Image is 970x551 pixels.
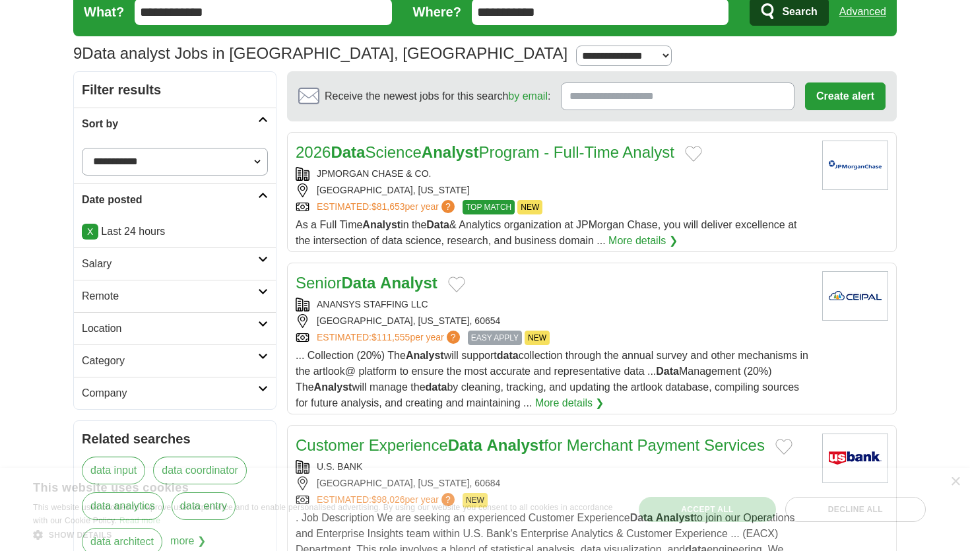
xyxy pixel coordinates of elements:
a: Customer ExperienceData Analystfor Merchant Payment Services [296,436,765,454]
img: U.S. Bank logo [822,434,888,483]
span: ... Collection (20%) The will support collection through the annual survey and other mechanisms i... [296,350,808,408]
button: Add to favorite jobs [685,146,702,162]
span: ? [447,331,460,344]
h2: Remote [82,288,258,304]
strong: Data [331,143,365,161]
h2: Date posted [82,192,258,208]
a: ESTIMATED:$111,555per year? [317,331,463,345]
strong: Analyst [422,143,479,161]
a: data input [82,457,145,484]
a: Sort by [74,108,276,140]
a: SeniorData Analyst [296,274,437,292]
span: As a Full Time in the & Analytics organization at JPMorgan Chase, you will deliver excellence at ... [296,219,796,246]
a: data coordinator [153,457,247,484]
img: JPMorgan Chase logo [822,141,888,190]
div: Close [950,477,960,487]
div: Decline all [785,497,926,522]
h2: Related searches [82,429,268,449]
div: [GEOGRAPHIC_DATA], [US_STATE] [296,183,812,197]
span: This website uses cookies to improve user experience and to enable personalised advertising. By u... [33,503,613,525]
span: NEW [517,200,542,214]
strong: Data [656,366,679,377]
a: Read more, opens a new window [119,516,160,525]
p: Last 24 hours [82,224,268,240]
a: ESTIMATED:$81,653per year? [317,200,457,214]
strong: Analyst [362,219,401,230]
strong: Analyst [406,350,444,361]
strong: Analyst [486,436,544,454]
span: NEW [525,331,550,345]
strong: data [426,381,447,393]
h2: Salary [82,256,258,272]
a: Date posted [74,183,276,216]
a: Salary [74,247,276,280]
a: More details ❯ [608,233,678,249]
strong: Analyst [314,381,352,393]
a: More details ❯ [535,395,604,411]
span: ? [441,200,455,213]
h2: Category [82,353,258,369]
a: Location [74,312,276,344]
button: Create alert [805,82,886,110]
strong: Analyst [380,274,437,292]
span: $81,653 [372,201,405,212]
a: X [82,224,98,240]
span: Receive the newest jobs for this search : [325,88,550,104]
label: What? [84,2,124,22]
button: Add to favorite jobs [448,276,465,292]
a: Remote [74,280,276,312]
span: 9 [73,42,82,65]
strong: Data [341,274,375,292]
a: U.S. BANK [317,461,362,472]
a: Category [74,344,276,377]
h2: Sort by [82,116,258,132]
a: Company [74,377,276,409]
strong: Data [426,219,449,230]
a: by email [508,90,548,102]
a: 2026DataScienceAnalystProgram - Full-Time Analyst [296,143,674,161]
h2: Location [82,321,258,337]
div: This website uses cookies [33,476,583,496]
span: TOP MATCH [463,200,515,214]
h1: Data analyst Jobs in [GEOGRAPHIC_DATA], [GEOGRAPHIC_DATA] [73,44,567,62]
img: Company logo [822,271,888,321]
strong: Data [448,436,482,454]
span: $111,555 [372,332,410,342]
span: EASY APPLY [468,331,522,345]
div: ANANSYS STAFFING LLC [296,298,812,311]
span: Show details [49,531,112,540]
label: Where? [413,2,461,22]
div: Show details [33,528,616,541]
strong: data [497,350,519,361]
h2: Filter results [74,72,276,108]
button: Add to favorite jobs [775,439,792,455]
a: JPMORGAN CHASE & CO. [317,168,431,179]
div: Accept all [639,497,776,522]
div: [GEOGRAPHIC_DATA], [US_STATE], 60654 [296,314,812,328]
h2: Company [82,385,258,401]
